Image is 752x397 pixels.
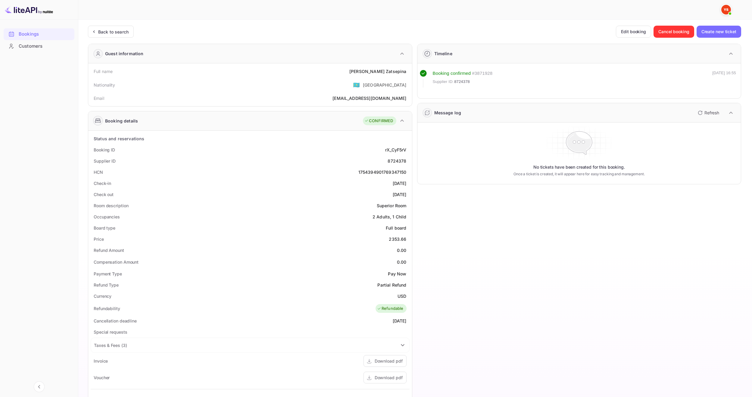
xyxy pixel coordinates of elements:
div: Occupancies [94,214,120,220]
div: 0.00 [397,247,407,253]
div: Customers [19,43,71,50]
div: Full name [94,68,113,75]
div: Superior Room [377,202,407,209]
button: Collapse navigation [34,381,45,392]
div: Timeline [434,50,452,57]
div: Guest information [105,50,144,57]
div: Pay Now [388,271,406,277]
div: Nationality [94,82,115,88]
div: Cancellation deadline [94,318,137,324]
div: Invoice [94,358,108,364]
div: [DATE] [393,180,407,186]
span: Supplier ID: [433,79,454,85]
img: LiteAPI logo [5,5,53,14]
button: Edit booking [616,26,651,38]
div: Booking details [105,118,138,124]
div: USD [398,293,406,299]
div: rX_CyF5rV [385,147,406,153]
div: Booking ID [94,147,115,153]
div: 2353.66 [389,236,406,242]
div: Bookings [19,31,71,38]
div: Compensation Amount [94,259,139,265]
div: Refund Amount [94,247,124,253]
div: Payment Type [94,271,122,277]
div: Booking confirmed [433,70,471,77]
div: CONFIRMED [364,118,393,124]
div: [PERSON_NAME] Zatsepina [349,68,406,75]
img: Yandex Support [721,5,731,14]
div: Download pdf [375,358,403,364]
div: # 3871928 [472,70,492,77]
a: Bookings [4,28,74,40]
span: 8724378 [454,79,470,85]
div: Price [94,236,104,242]
div: Bookings [4,28,74,40]
div: [GEOGRAPHIC_DATA] [363,82,407,88]
div: [EMAIL_ADDRESS][DOMAIN_NAME] [332,95,406,101]
div: [DATE] 16:55 [712,70,736,87]
div: Special requests [94,329,127,335]
div: Check-in [94,180,111,186]
div: Supplier ID [94,158,116,164]
p: No tickets have been created for this booking. [533,164,625,170]
div: Taxes & Fees ( 3 ) [94,342,127,348]
div: Download pdf [375,374,403,381]
div: 8724378 [388,158,406,164]
div: HCN [94,169,103,175]
button: Create new ticket [697,26,741,38]
div: Board type [94,225,115,231]
div: 0.00 [397,259,407,265]
div: 2 Adults, 1 Child [373,214,407,220]
button: Cancel booking [654,26,694,38]
p: Once a ticket is created, it will appear here for easy tracking and management. [491,171,667,177]
div: Check out [94,191,114,198]
span: United States [353,79,360,90]
div: Taxes & Fees (3) [91,338,409,352]
div: 1754394901769347150 [358,169,407,175]
div: Room description [94,202,128,209]
div: [DATE] [393,191,407,198]
a: Customers [4,40,74,52]
button: Refresh [694,108,722,118]
div: Message log [434,110,461,116]
div: Voucher [94,374,110,381]
div: Refundable [377,306,404,312]
p: Refresh [704,110,719,116]
div: Status and reservations [94,135,144,142]
div: Email [94,95,104,101]
div: Back to search [98,29,129,35]
div: Currency [94,293,111,299]
div: [DATE] [393,318,407,324]
div: Full board [386,225,407,231]
div: Refundability [94,305,120,312]
div: Partial Refund [377,282,406,288]
div: Refund Type [94,282,119,288]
